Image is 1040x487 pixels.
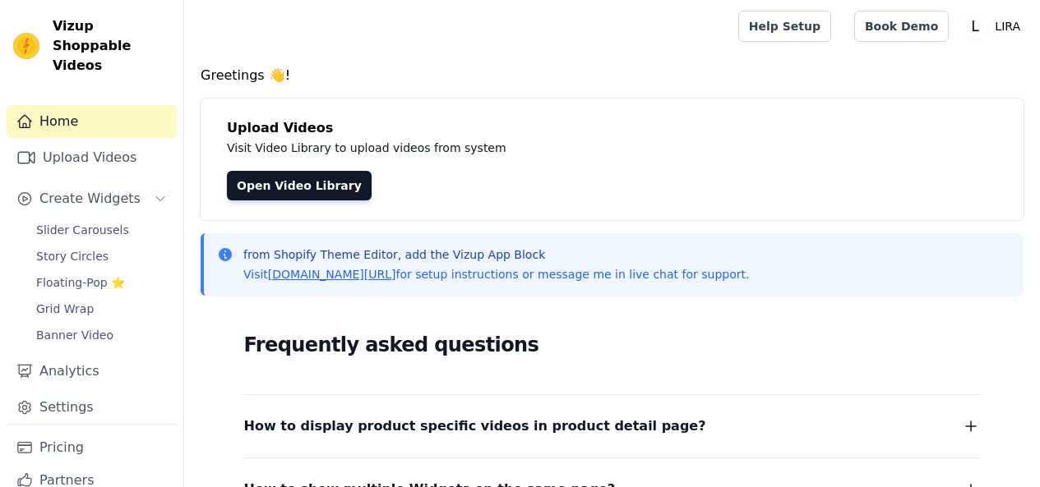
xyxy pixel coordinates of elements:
span: Slider Carousels [36,222,129,238]
a: Settings [7,391,177,424]
h2: Frequently asked questions [244,328,981,361]
span: Grid Wrap [36,301,94,317]
p: Visit for setup instructions or message me in live chat for support. [243,266,749,283]
h4: Greetings 👋! [201,66,1024,85]
span: How to display product specific videos in product detail page? [244,415,706,438]
a: Banner Video [26,324,177,347]
span: Story Circles [36,248,109,264]
a: Upload Videos [7,141,177,174]
span: Banner Video [36,327,113,343]
span: Floating-Pop ⭐ [36,274,125,291]
p: LIRA [988,11,1027,41]
a: [DOMAIN_NAME][URL] [268,268,396,281]
a: Open Video Library [227,171,372,200]
a: Grid Wrap [26,297,177,320]
a: Pricing [7,431,177,464]
button: L LIRA [962,11,1027,41]
a: Book Demo [854,11,949,42]
img: Vizup [13,33,39,59]
a: Slider Carousels [26,218,177,241]
p: Visit Video Library to upload videos from system [227,138,964,158]
a: Story Circles [26,245,177,268]
span: Vizup Shoppable Videos [53,16,170,76]
a: Home [7,105,177,138]
a: Floating-Pop ⭐ [26,271,177,294]
span: Create Widgets [39,189,141,209]
text: L [972,18,980,34]
h4: Upload Videos [227,118,997,138]
p: from Shopify Theme Editor, add the Vizup App Block [243,246,749,263]
button: Create Widgets [7,182,177,215]
button: How to display product specific videos in product detail page? [244,415,981,438]
a: Analytics [7,355,177,388]
a: Help Setup [738,11,831,42]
